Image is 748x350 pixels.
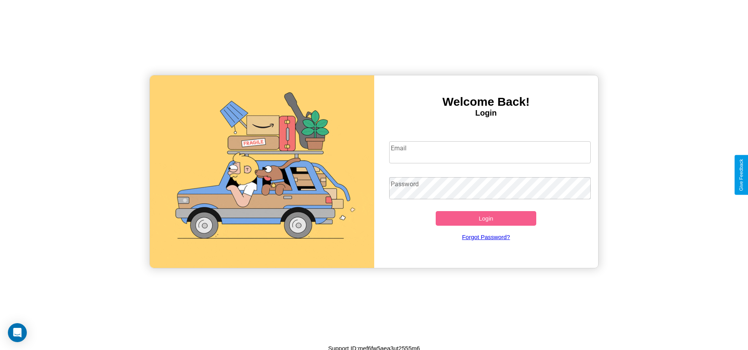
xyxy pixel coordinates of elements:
[374,109,598,118] h4: Login
[374,95,598,109] h3: Welcome Back!
[739,159,744,191] div: Give Feedback
[150,75,374,268] img: gif
[385,226,587,248] a: Forgot Password?
[8,323,27,342] div: Open Intercom Messenger
[436,211,537,226] button: Login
